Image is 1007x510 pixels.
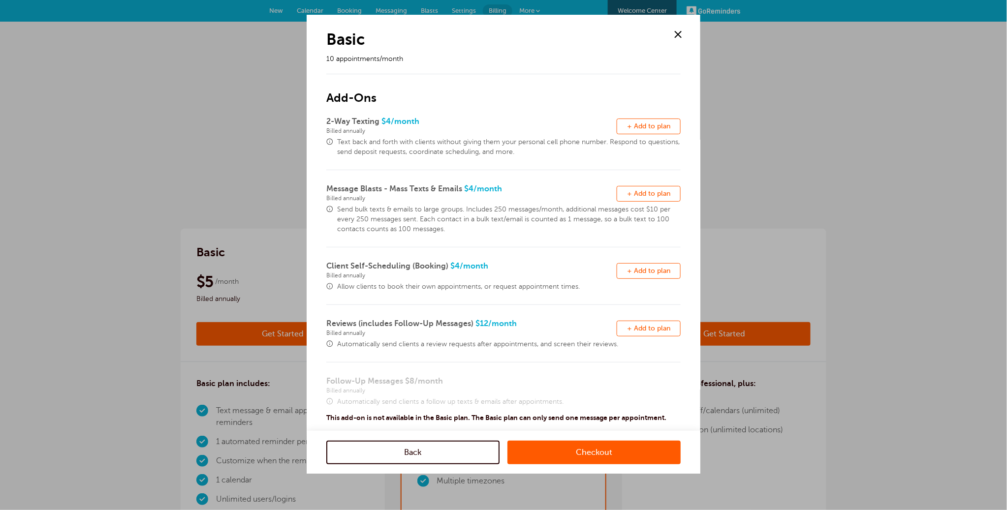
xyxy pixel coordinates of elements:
h1: Basic [326,30,659,49]
span: Billed annually [326,387,681,394]
a: Back [326,440,500,464]
span: + Add to plan [627,267,670,274]
span: Client Self-Scheduling (Booking) [326,262,448,270]
span: + Add to plan [627,122,670,130]
span: Automatically send clients a review requests after appointments, and screen their reviews. [337,339,681,349]
p: This add-on is not available in the Basic plan. The Basic plan can only send one message per appo... [326,414,666,422]
span: Reviews (includes Follow-Up Messages) [326,319,473,328]
button: + Add to plan [617,186,681,202]
button: + Add to plan [617,119,681,134]
span: /month [488,319,517,328]
span: $4 [326,184,617,202]
h2: Add-Ons [326,74,681,106]
span: $4 [326,262,617,279]
span: /month [473,184,502,193]
span: Automatically send clients a follow up texts & emails after appointments. [337,397,681,407]
span: Billed annually [326,330,617,336]
span: /month [391,117,419,126]
span: Billed annually [326,195,617,202]
span: Allow clients to book their own appointments, or request appointment times. [337,282,681,292]
button: + Add to plan [617,321,681,336]
span: Text back and forth with clients without giving them your personal cell phone number. Respond to ... [337,137,681,157]
span: Send bulk texts & emails to large groups. Includes 250 messages/month, additional messages cost $... [337,205,681,234]
a: Checkout [507,440,681,464]
span: + Add to plan [627,325,670,332]
span: Follow-Up Messages [326,377,403,386]
button: + Add to plan [617,263,681,279]
span: Billed annually [326,127,617,134]
span: /month [460,262,488,270]
p: 10 appointments/month [326,54,659,64]
span: Billed annually [326,272,617,279]
span: 2-Way Texting [326,117,379,126]
span: + Add to plan [627,190,670,197]
span: /month [414,377,443,386]
span: Message Blasts - Mass Texts & Emails [326,184,462,193]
